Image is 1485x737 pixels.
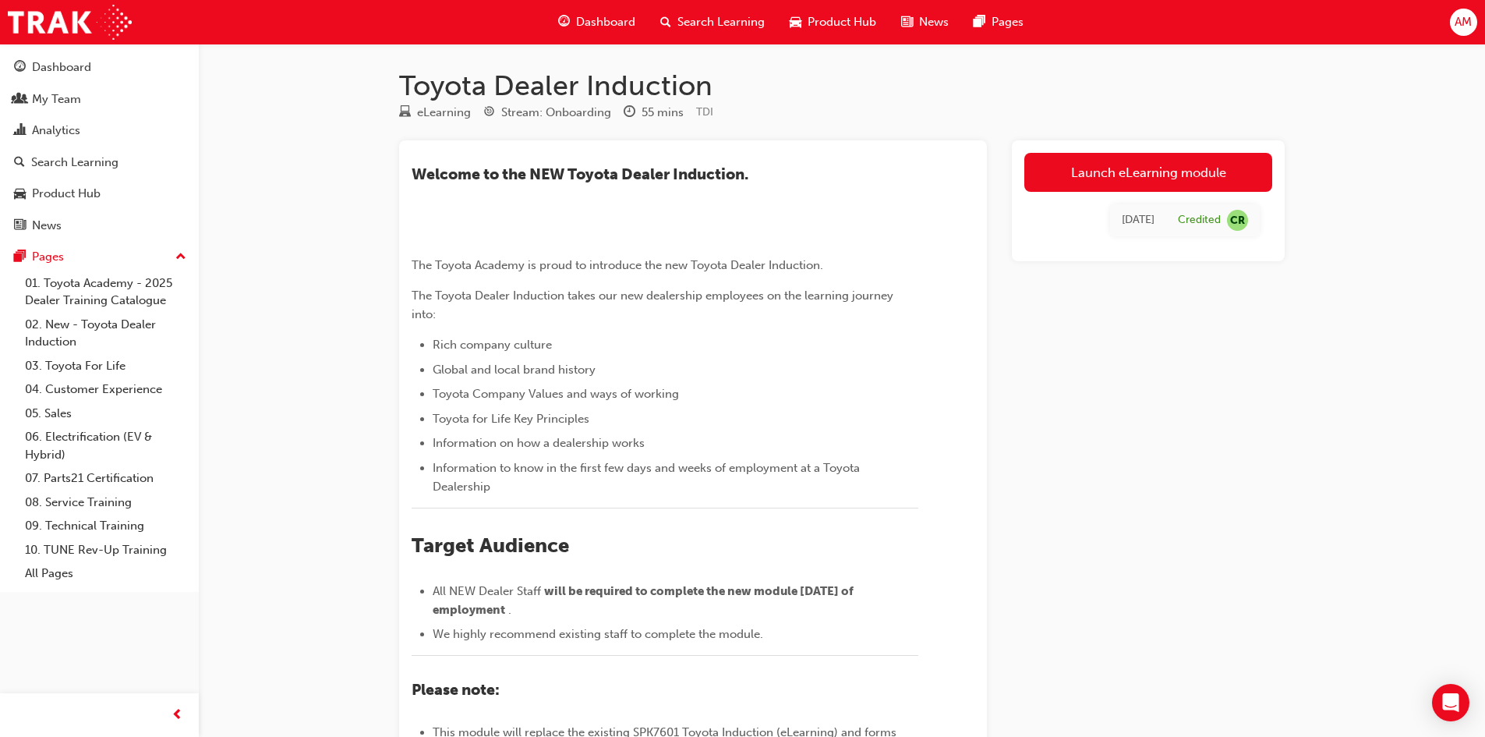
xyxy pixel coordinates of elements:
[433,338,552,352] span: Rich company culture
[1450,9,1477,36] button: AM
[32,58,91,76] div: Dashboard
[19,538,193,562] a: 10. TUNE Rev-Up Training
[777,6,889,38] a: car-iconProduct Hub
[14,219,26,233] span: news-icon
[901,12,913,32] span: news-icon
[32,185,101,203] div: Product Hub
[14,187,26,201] span: car-icon
[433,412,589,426] span: Toyota for Life Key Principles
[14,124,26,138] span: chart-icon
[433,387,679,401] span: Toyota Company Values and ways of working
[433,627,763,641] span: We highly recommend existing staff to complete the module.
[433,584,856,617] span: will be required to complete the new module [DATE] of employment
[6,50,193,243] button: DashboardMy TeamAnalyticsSearch LearningProduct HubNews
[32,248,64,266] div: Pages
[19,562,193,586] a: All Pages
[412,258,823,272] span: The Toyota Academy is proud to introduce the new Toyota Dealer Induction.
[961,6,1036,38] a: pages-iconPages
[648,6,777,38] a: search-iconSearch Learning
[399,103,471,122] div: Type
[483,106,495,120] span: target-icon
[1432,684,1469,721] div: Open Intercom Messenger
[6,53,193,82] a: Dashboard
[790,12,801,32] span: car-icon
[6,243,193,271] button: Pages
[19,466,193,491] a: 07. Parts21 Certification
[6,148,193,177] a: Search Learning
[14,61,26,75] span: guage-icon
[8,5,132,40] img: Trak
[14,250,26,264] span: pages-icon
[808,13,876,31] span: Product Hub
[412,165,748,183] span: ​Welcome to the NEW Toyota Dealer Induction.
[19,514,193,538] a: 09. Technical Training
[1024,153,1272,192] a: Launch eLearning module
[974,12,985,32] span: pages-icon
[19,354,193,378] a: 03. Toyota For Life
[919,13,949,31] span: News
[433,584,541,598] span: All NEW Dealer Staff
[501,104,611,122] div: Stream: Onboarding
[483,103,611,122] div: Stream
[696,105,713,119] span: Learning resource code
[19,313,193,354] a: 02. New - Toyota Dealer Induction
[14,93,26,107] span: people-icon
[19,491,193,515] a: 08. Service Training
[992,13,1024,31] span: Pages
[417,104,471,122] div: eLearning
[624,106,635,120] span: clock-icon
[412,289,896,321] span: The Toyota Dealer Induction takes our new dealership employees on the learning journey into:
[546,6,648,38] a: guage-iconDashboard
[399,69,1285,103] h1: Toyota Dealer Induction
[1227,210,1248,231] span: null-icon
[6,211,193,240] a: News
[171,706,183,725] span: prev-icon
[433,363,596,377] span: Global and local brand history
[19,271,193,313] a: 01. Toyota Academy - 2025 Dealer Training Catalogue
[1178,213,1221,228] div: Credited
[19,402,193,426] a: 05. Sales
[6,179,193,208] a: Product Hub
[433,436,645,450] span: Information on how a dealership works
[889,6,961,38] a: news-iconNews
[642,104,684,122] div: 55 mins
[433,461,863,494] span: Information to know in the first few days and weeks of employment at a Toyota Dealership
[412,681,500,699] span: Please note:
[32,122,80,140] div: Analytics
[677,13,765,31] span: Search Learning
[624,103,684,122] div: Duration
[399,106,411,120] span: learningResourceType_ELEARNING-icon
[660,12,671,32] span: search-icon
[6,116,193,145] a: Analytics
[6,85,193,114] a: My Team
[19,425,193,466] a: 06. Electrification (EV & Hybrid)
[175,247,186,268] span: up-icon
[1122,211,1154,229] div: Tue Mar 25 2025 20:00:00 GMT+0800 (Australian Western Standard Time)
[508,603,511,617] span: .
[558,12,570,32] span: guage-icon
[1455,13,1472,31] span: AM
[19,377,193,402] a: 04. Customer Experience
[14,156,25,170] span: search-icon
[32,90,81,108] div: My Team
[412,533,569,558] span: Target Audience
[31,154,118,172] div: Search Learning
[32,217,62,235] div: News
[576,13,635,31] span: Dashboard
